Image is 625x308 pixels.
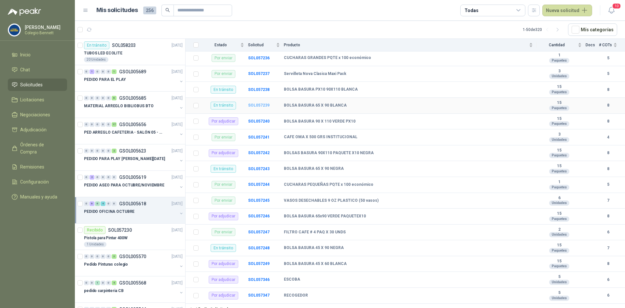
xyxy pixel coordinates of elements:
span: Cantidad [537,43,576,47]
b: 15 [537,164,582,169]
b: 8 [599,87,617,93]
div: 0 [84,69,89,74]
div: 0 [90,96,94,100]
b: 1 [537,53,582,58]
p: Pistola para Pintar 400W [84,235,128,241]
span: Negociaciones [20,111,50,118]
div: 2 [90,175,94,180]
div: 4 [101,201,105,206]
p: GSOL005656 [119,122,146,127]
div: 0 [84,281,89,285]
a: Solicitudes [8,79,67,91]
div: 0 [101,281,105,285]
div: 17 [112,122,117,127]
b: BOLSA BASURA 45 X 90 NEGRA [284,245,344,251]
span: Inicio [20,51,31,58]
p: GSOL005689 [119,69,146,74]
b: 15 [537,148,582,153]
span: Solicitudes [20,81,43,88]
a: 0 6 6 4 0 0 GSOL005618[DATE] PEDIDO OFICINA OCTUBRE [84,200,184,221]
div: 0 [106,96,111,100]
p: pedido carpinteria CB [84,288,123,294]
b: SOL057241 [248,135,270,139]
div: 2 [112,149,117,153]
div: Paquetes [549,153,569,158]
div: Por adjudicar [209,117,238,125]
div: Por adjudicar [209,260,238,268]
a: SOL057244 [248,182,270,187]
b: 15 [537,211,582,216]
b: BOLSA BASURA 45 X 60 BLANCA [284,261,347,267]
b: 7 [599,245,617,251]
p: GSOL005685 [119,96,146,100]
b: SOL057242 [248,151,270,155]
span: Estado [202,43,239,47]
div: Recibido [84,226,105,234]
a: Licitaciones [8,94,67,106]
a: En tránsitoSOL058203[DATE] TUBOS LED ECOLITE20 Unidades [75,39,185,65]
a: 0 2 0 0 0 0 GSOL005619[DATE] PEDIDO ASEO PARA OCTUBRE/NOVIEMBRE [84,173,184,194]
div: 3 [112,254,117,259]
div: Por enviar [212,181,235,189]
b: 6 [599,292,617,299]
a: SOL057243 [248,167,270,171]
div: En tránsito [211,165,236,173]
div: 0 [84,201,89,206]
a: SOL057245 [248,198,270,203]
p: Colegio Bennett [25,31,65,35]
a: Manuales y ayuda [8,191,67,203]
div: 0 [106,175,111,180]
p: PEDIDO PARA PLAY [PERSON_NAME][DATE] [84,156,165,162]
div: Unidades [549,232,569,237]
b: 3 [537,69,582,74]
p: PEDIDO ASEO PARA OCTUBRE/NOVIEMBRE [84,182,164,188]
div: 0 [101,96,105,100]
b: SOL057346 [248,277,270,282]
b: CUCHARAS GRANDES PQTE x 100 económico [284,55,371,61]
b: 8 [599,118,617,125]
div: 0 [95,122,100,127]
div: 1 [112,69,117,74]
p: GSOL005570 [119,254,146,259]
div: 0 [101,254,105,259]
a: SOL057237 [248,71,270,76]
div: Paquetes [549,58,569,63]
div: En tránsito [84,41,109,49]
a: 0 0 0 0 0 3 GSOL005570[DATE] Pedido Pinturas colegio [84,253,184,273]
p: GSOL005568 [119,281,146,285]
b: 8 [599,166,617,172]
b: BOLSA BASURA 90 X 110 VERDE PX10 [284,119,355,124]
span: Producto [284,43,528,47]
b: CUCHARAS PEQUEÑAS PQTE x 100 económico [284,182,373,187]
b: 8 [599,102,617,109]
div: 0 [101,122,105,127]
a: SOL057246 [248,214,270,218]
span: 256 [143,7,156,14]
b: 5 [599,182,617,188]
b: SOL057236 [248,56,270,60]
a: SOL057247 [248,230,270,234]
span: Manuales y ayuda [20,193,57,200]
div: 0 [90,149,94,153]
div: 0 [106,149,111,153]
span: Chat [20,66,30,73]
div: Por enviar [212,197,235,204]
div: 0 [101,69,105,74]
div: 1 [95,281,100,285]
div: 0 [112,175,117,180]
a: SOL057239 [248,103,270,108]
div: 0 [106,69,111,74]
th: Docs [586,39,599,51]
div: 0 [90,281,94,285]
b: 8 [599,213,617,219]
th: # COTs [599,39,625,51]
div: Paquetes [549,106,569,111]
div: Paquetes [549,216,569,222]
b: BOLSA BASURA 65x90 VERDE PAQUETEX10 [284,214,366,219]
span: search [165,8,170,12]
div: 0 [84,175,89,180]
b: 6 [599,277,617,283]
